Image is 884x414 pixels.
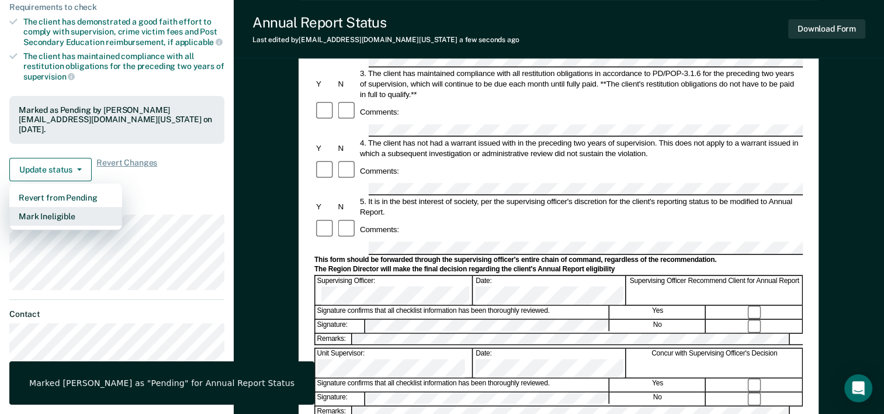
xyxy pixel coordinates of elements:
[337,79,358,89] div: N
[316,277,473,305] div: Supervising Officer:
[358,106,401,117] div: Comments:
[610,379,706,392] div: Yes
[316,379,609,392] div: Signature confirms that all checklist information has been thoroughly reviewed.
[337,143,358,153] div: N
[337,202,358,212] div: N
[610,320,706,333] div: No
[627,277,803,305] div: Supervising Officer Recommend Client for Annual Report
[9,2,224,12] div: Requirements to check
[627,349,803,378] div: Concur with Supervising Officer's Decision
[9,207,122,226] button: Mark Ineligible
[9,184,122,230] div: Dropdown Menu
[314,265,803,275] div: The Region Director will make the final decision regarding the client's Annual Report eligibility
[358,137,803,158] div: 4. The client has not had a warrant issued with in the preceding two years of supervision. This d...
[252,36,519,44] div: Last edited by [EMAIL_ADDRESS][DOMAIN_NAME][US_STATE]
[788,19,865,39] button: Download Form
[23,17,224,47] div: The client has demonstrated a good faith effort to comply with supervision, crime victim fees and...
[252,14,519,31] div: Annual Report Status
[314,202,336,212] div: Y
[844,374,872,402] div: Open Intercom Messenger
[23,72,75,81] span: supervision
[29,378,294,388] div: Marked [PERSON_NAME] as "Pending" for Annual Report Status
[316,320,365,333] div: Signature:
[96,158,157,181] span: Revert Changes
[9,188,122,207] button: Revert from Pending
[316,393,365,406] div: Signature:
[316,334,353,344] div: Remarks:
[474,277,626,305] div: Date:
[358,196,803,218] div: 5. It is in the best interest of society, per the supervising officer's discretion for the client...
[9,309,224,319] dt: Contact
[459,36,519,44] span: a few seconds ago
[474,349,626,378] div: Date:
[610,393,706,406] div: No
[19,105,215,134] div: Marked as Pending by [PERSON_NAME][EMAIL_ADDRESS][DOMAIN_NAME][US_STATE] on [DATE].
[314,79,336,89] div: Y
[9,158,92,181] button: Update status
[314,256,803,265] div: This form should be forwarded through the supervising officer's entire chain of command, regardle...
[610,306,706,319] div: Yes
[314,143,336,153] div: Y
[316,349,473,378] div: Unit Supervisor:
[316,306,609,319] div: Signature confirms that all checklist information has been thoroughly reviewed.
[23,51,224,81] div: The client has maintained compliance with all restitution obligations for the preceding two years of
[358,68,803,100] div: 3. The client has maintained compliance with all restitution obligations in accordance to PD/POP-...
[175,37,223,47] span: applicable
[358,165,401,176] div: Comments:
[358,225,401,235] div: Comments:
